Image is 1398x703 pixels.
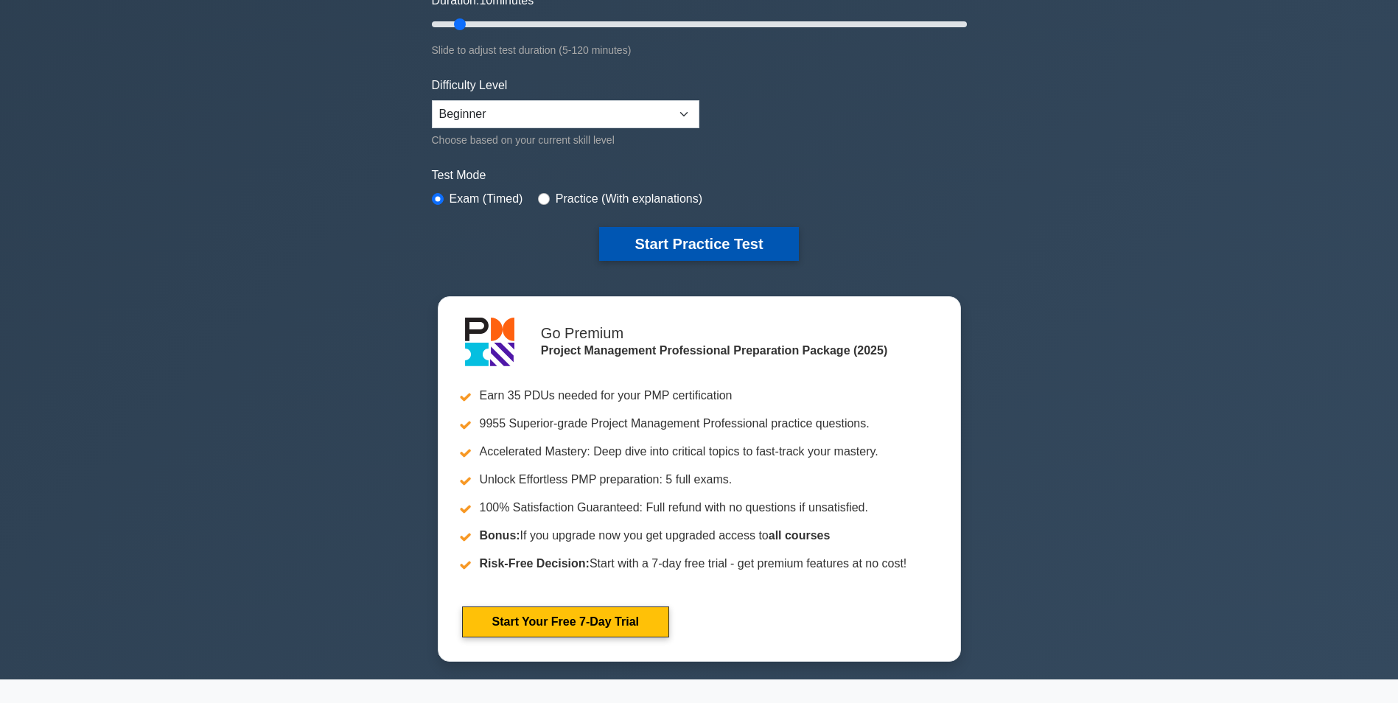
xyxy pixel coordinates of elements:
[432,167,967,184] label: Test Mode
[599,227,798,261] button: Start Practice Test
[462,606,669,637] a: Start Your Free 7-Day Trial
[556,190,702,208] label: Practice (With explanations)
[432,77,508,94] label: Difficulty Level
[432,41,967,59] div: Slide to adjust test duration (5-120 minutes)
[432,131,699,149] div: Choose based on your current skill level
[450,190,523,208] label: Exam (Timed)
